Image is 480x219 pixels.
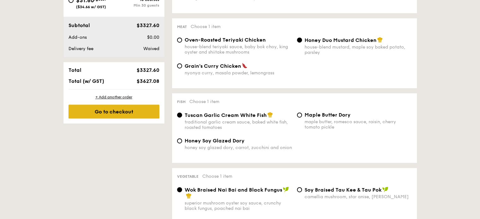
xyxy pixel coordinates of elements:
[177,174,199,179] span: Vegetable
[177,112,182,118] input: Tuscan Garlic Cream White Fishtraditional garlic cream sauce, baked white fish, roasted tomatoes
[177,25,187,29] span: Meat
[186,193,192,199] img: icon-chef-hat.a58ddaea.svg
[177,187,182,192] input: Wok Braised Nai Bai and Black Fungussuperior mushroom oyster soy sauce, crunchy black fungus, poa...
[185,145,292,150] div: honey soy glazed dory, carrot, zucchini and onion
[177,37,182,43] input: Oven-Roasted Teriyaki Chickenhouse-blend teriyaki sauce, baby bok choy, king oyster and shiitake ...
[185,63,241,69] span: Grain's Curry Chicken
[283,187,289,192] img: icon-vegan.f8ff3823.svg
[382,187,388,192] img: icon-vegan.f8ff3823.svg
[76,5,106,9] span: ($34.66 w/ GST)
[297,187,302,192] input: ⁠Soy Braised Tau Kee & Tau Pokcamellia mushroom, star anise, [PERSON_NAME]
[191,24,221,29] span: Choose 1 item
[305,194,412,199] div: camellia mushroom, star anise, [PERSON_NAME]
[68,46,93,51] span: Delivery fee
[185,187,282,193] span: Wok Braised Nai Bai and Black Fungus
[68,78,104,84] span: Total (w/ GST)
[185,37,266,43] span: Oven-Roasted Teriyaki Chicken
[68,22,90,28] span: Subtotal
[377,37,383,43] img: icon-chef-hat.a58ddaea.svg
[305,44,412,55] div: house-blend mustard, maple soy baked potato, parsley
[305,37,376,43] span: Honey Duo Mustard Chicken
[68,105,159,118] div: Go to checkout
[297,37,302,43] input: Honey Duo Mustard Chickenhouse-blend mustard, maple soy baked potato, parsley
[297,112,302,118] input: Maple Butter Dorymaple butter, romesco sauce, raisin, cherry tomato pickle
[68,67,81,73] span: Total
[185,200,292,211] div: superior mushroom oyster soy sauce, crunchy black fungus, poached nai bai
[68,35,87,40] span: Add-ons
[305,119,412,130] div: maple butter, romesco sauce, raisin, cherry tomato pickle
[185,138,245,144] span: Honey Soy Glazed Dory
[136,78,159,84] span: $3627.08
[143,46,159,51] span: Waived
[114,3,159,8] div: Min 30 guests
[147,35,159,40] span: $0.00
[185,44,292,55] div: house-blend teriyaki sauce, baby bok choy, king oyster and shiitake mushrooms
[267,112,273,118] img: icon-chef-hat.a58ddaea.svg
[185,119,292,130] div: traditional garlic cream sauce, baked white fish, roasted tomatoes
[136,22,159,28] span: $3327.60
[136,67,159,73] span: $3327.60
[189,99,219,104] span: Choose 1 item
[177,100,186,104] span: Fish
[305,187,382,193] span: ⁠Soy Braised Tau Kee & Tau Pok
[177,63,182,68] input: Grain's Curry Chickennyonya curry, masala powder, lemongrass
[68,95,159,100] div: + Add another order
[305,112,351,118] span: Maple Butter Dory
[185,70,292,76] div: nyonya curry, masala powder, lemongrass
[185,112,267,118] span: Tuscan Garlic Cream White Fish
[177,138,182,143] input: Honey Soy Glazed Doryhoney soy glazed dory, carrot, zucchini and onion
[202,174,232,179] span: Choose 1 item
[242,63,247,68] img: icon-spicy.37a8142b.svg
